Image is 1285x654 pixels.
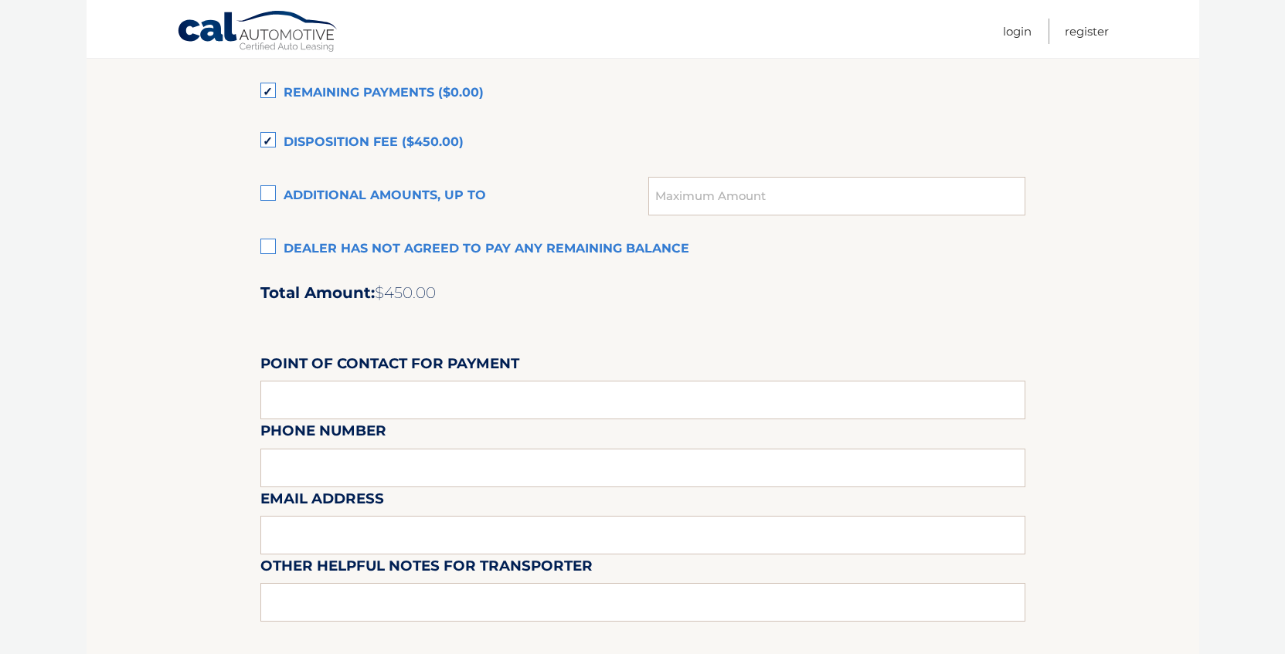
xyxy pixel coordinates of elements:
[1003,19,1032,44] a: Login
[260,127,1025,158] label: Disposition Fee ($450.00)
[1065,19,1109,44] a: Register
[260,78,1025,109] label: Remaining Payments ($0.00)
[648,177,1025,215] input: Maximum Amount
[260,554,593,583] label: Other helpful notes for transporter
[375,283,436,302] span: $450.00
[260,487,384,516] label: Email Address
[260,234,1025,265] label: Dealer has not agreed to pay any remaining balance
[260,352,519,381] label: Point of Contact for Payment
[177,10,339,55] a: Cal Automotive
[260,283,1025,303] h2: Total Amount:
[260,181,649,212] label: Additional amounts, up to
